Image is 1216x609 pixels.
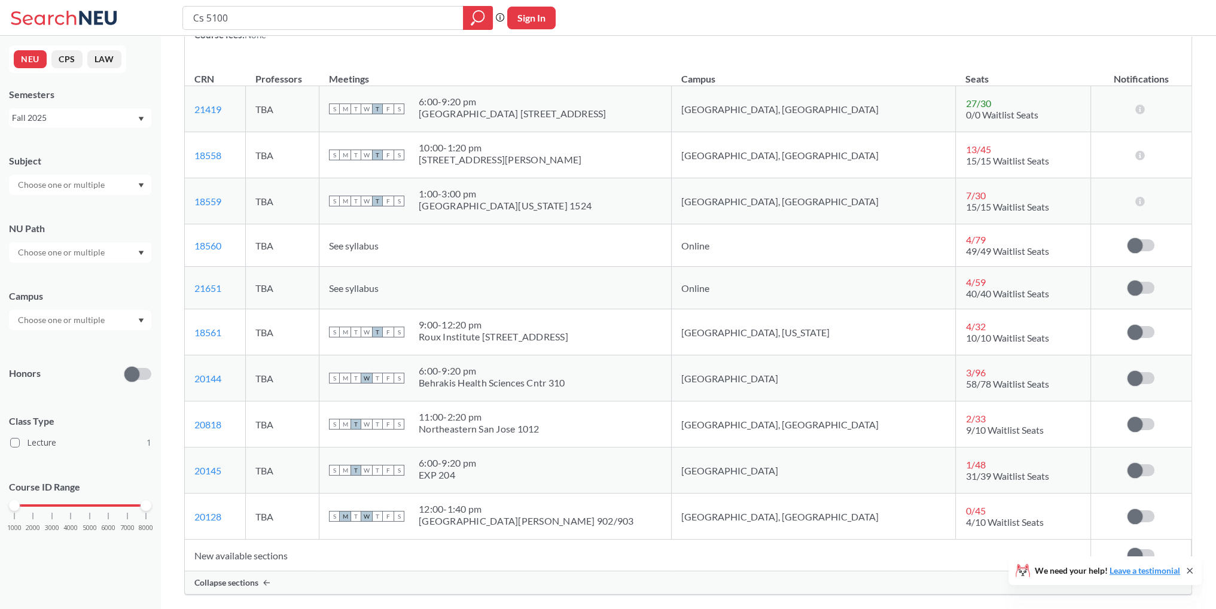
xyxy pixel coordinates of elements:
div: 6:00 - 9:20 pm [419,96,607,108]
span: M [340,373,351,383]
span: M [340,150,351,160]
span: F [383,511,394,522]
a: 21651 [194,282,221,294]
span: F [383,196,394,206]
div: 9:00 - 12:20 pm [419,319,568,331]
input: Choose one or multiple [12,178,112,192]
div: Roux Institute [STREET_ADDRESS] [419,331,568,343]
span: S [394,103,404,114]
span: 58/78 Waitlist Seats [965,378,1049,389]
td: TBA [246,86,319,132]
div: Fall 2025 [12,111,137,124]
span: T [351,196,361,206]
span: M [340,465,351,476]
span: 49/49 Waitlist Seats [965,245,1049,257]
div: Subject [9,154,151,168]
td: TBA [246,447,319,494]
span: 4/10 Waitlist Seats [965,516,1043,528]
a: 18558 [194,150,221,161]
div: Fall 2025Dropdown arrow [9,108,151,127]
span: 8000 [139,525,153,531]
a: 18560 [194,240,221,251]
th: Campus [671,60,955,86]
td: TBA [246,132,319,178]
span: F [383,327,394,337]
td: Online [671,224,955,267]
div: 12:00 - 1:40 pm [419,503,634,515]
span: 10/10 Waitlist Seats [965,332,1049,343]
span: 4 / 59 [965,276,985,288]
p: Honors [9,367,41,380]
span: F [383,373,394,383]
div: Behrakis Health Sciences Cntr 310 [419,377,565,389]
span: S [394,511,404,522]
td: [GEOGRAPHIC_DATA] [671,355,955,401]
div: 10:00 - 1:20 pm [419,142,581,154]
span: M [340,327,351,337]
span: S [329,511,340,522]
span: See syllabus [329,282,379,294]
a: 21419 [194,103,221,115]
div: EXP 204 [419,469,476,481]
button: NEU [14,50,47,68]
td: TBA [246,355,319,401]
span: W [361,150,372,160]
span: 7000 [120,525,135,531]
span: F [383,103,394,114]
span: S [329,103,340,114]
span: 15/15 Waitlist Seats [965,201,1049,212]
span: 6000 [101,525,115,531]
td: [GEOGRAPHIC_DATA], [GEOGRAPHIC_DATA] [671,132,955,178]
span: T [372,419,383,430]
span: S [329,419,340,430]
span: T [351,511,361,522]
span: 1000 [7,525,22,531]
span: 0/0 Waitlist Seats [965,109,1038,120]
span: S [394,465,404,476]
td: New available sections [185,540,1090,571]
span: W [361,196,372,206]
span: T [372,103,383,114]
span: M [340,511,351,522]
span: 7 / 30 [965,190,985,201]
span: Collapse sections [194,577,258,588]
svg: Dropdown arrow [138,251,144,255]
span: T [372,465,383,476]
span: See syllabus [329,240,379,251]
span: T [351,419,361,430]
span: 2000 [26,525,40,531]
th: Notifications [1090,60,1191,86]
span: We need your help! [1035,567,1180,575]
td: [GEOGRAPHIC_DATA], [GEOGRAPHIC_DATA] [671,178,955,224]
span: F [383,465,394,476]
td: [GEOGRAPHIC_DATA], [GEOGRAPHIC_DATA] [671,494,955,540]
span: W [361,465,372,476]
td: TBA [246,309,319,355]
td: TBA [246,401,319,447]
span: T [372,150,383,160]
svg: Dropdown arrow [138,117,144,121]
span: W [361,373,372,383]
div: CRN [194,72,214,86]
button: LAW [87,50,121,68]
svg: Dropdown arrow [138,318,144,323]
span: T [372,511,383,522]
div: Dropdown arrow [9,175,151,195]
svg: magnifying glass [471,10,485,26]
div: [GEOGRAPHIC_DATA] [STREET_ADDRESS] [419,108,607,120]
a: 18559 [194,196,221,207]
span: W [361,511,372,522]
th: Professors [246,60,319,86]
span: S [394,419,404,430]
span: S [394,150,404,160]
input: Class, professor, course number, "phrase" [192,8,455,28]
span: S [394,327,404,337]
span: 31/39 Waitlist Seats [965,470,1049,482]
svg: Dropdown arrow [138,183,144,188]
span: 9/10 Waitlist Seats [965,424,1043,436]
span: W [361,419,372,430]
div: magnifying glass [463,6,493,30]
input: Choose one or multiple [12,245,112,260]
span: 5000 [83,525,97,531]
td: [GEOGRAPHIC_DATA], [US_STATE] [671,309,955,355]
